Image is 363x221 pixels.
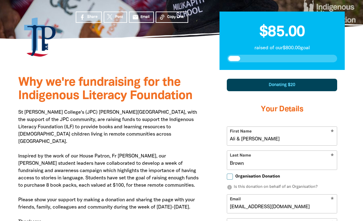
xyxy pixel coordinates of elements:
[227,79,337,91] div: Donating $20
[235,174,280,179] span: Organisation Donation
[129,12,154,23] a: emailEmail
[227,174,233,180] input: Organisation Donation
[76,12,102,23] a: Share
[227,44,337,52] p: raised of our $800.00 goal
[132,14,139,20] i: email
[259,25,305,39] span: $85.00
[167,14,184,20] span: Copy Link
[227,185,232,190] i: info
[227,184,337,190] p: Is this donation on behalf of an Organisation?
[18,77,192,102] span: Why we're fundraising for the Indigenous Literacy Foundation
[140,14,150,20] span: Email
[104,12,127,23] a: Post
[156,12,188,23] button: Copy Link
[115,14,123,20] span: Post
[227,97,337,122] h3: Your Details
[87,14,98,20] span: Share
